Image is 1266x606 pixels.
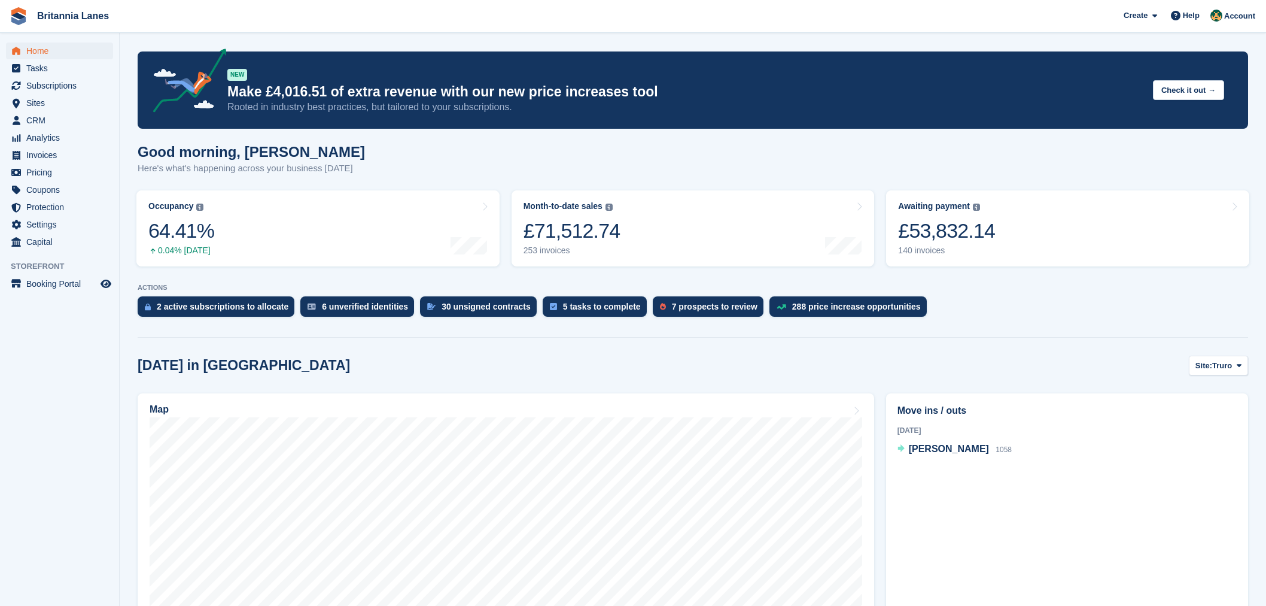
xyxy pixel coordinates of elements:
a: 30 unsigned contracts [420,296,543,323]
a: Preview store [99,277,113,291]
h1: Good morning, [PERSON_NAME] [138,144,365,160]
a: Britannia Lanes [32,6,114,26]
img: icon-info-grey-7440780725fd019a000dd9b08b2336e03edf1995a4989e88bcd33f0948082b44.svg [196,204,203,211]
button: Site: Truro [1189,356,1248,375]
a: 288 price increase opportunities [769,296,933,323]
img: price_increase_opportunities-93ffe204e8149a01c8c9dc8f82e8f89637d9d84a8eef4429ea346261dce0b2c0.svg [777,304,786,310]
div: NEW [227,69,247,81]
a: menu [6,147,113,163]
p: ACTIONS [138,284,1248,292]
a: menu [6,164,113,181]
a: menu [6,43,113,59]
div: 253 invoices [524,246,620,256]
div: £53,832.14 [898,219,995,243]
a: menu [6,129,113,146]
img: active_subscription_to_allocate_icon-d502201f5373d7db506a760aba3b589e785aa758c864c3986d89f69b8ff3... [145,303,151,311]
img: task-75834270c22a3079a89374b754ae025e5fb1db73e45f91037f5363f120a921f8.svg [550,303,557,310]
span: Storefront [11,260,119,272]
span: [PERSON_NAME] [909,444,989,454]
img: stora-icon-8386f47178a22dfd0bd8f6a31ec36ba5ce8667c1dd55bd0f319d3a0aa187defe.svg [10,7,28,25]
span: Capital [26,234,98,250]
div: 2 active subscriptions to allocate [157,302,288,311]
span: Sites [26,95,98,111]
div: 64.41% [148,219,214,243]
h2: [DATE] in [GEOGRAPHIC_DATA] [138,357,350,374]
span: Truro [1212,360,1232,372]
a: 7 prospects to review [653,296,769,323]
span: Home [26,43,98,59]
a: menu [6,216,113,233]
span: Analytics [26,129,98,146]
h2: Map [150,404,169,415]
a: menu [6,95,113,111]
div: Occupancy [148,201,193,211]
img: icon-info-grey-7440780725fd019a000dd9b08b2336e03edf1995a4989e88bcd33f0948082b44.svg [973,204,980,211]
p: Rooted in industry best practices, but tailored to your subscriptions. [227,101,1143,114]
a: 2 active subscriptions to allocate [138,296,300,323]
div: 6 unverified identities [322,302,408,311]
img: prospect-51fa495bee0391a8d652442698ab0144808aea92771e9ea1ae160a38d050c398.svg [660,303,666,310]
span: Create [1124,10,1148,22]
span: 1058 [996,446,1012,454]
span: CRM [26,112,98,129]
a: Awaiting payment £53,832.14 140 invoices [886,190,1249,266]
img: price-adjustments-announcement-icon-8257ccfd72463d97f412b2fc003d46551f7dbcb40ab6d574587a9cd5c0d94... [143,49,227,117]
a: menu [6,77,113,94]
span: Account [1224,10,1255,22]
span: Site: [1195,360,1212,372]
h2: Move ins / outs [897,404,1237,418]
a: [PERSON_NAME] 1058 [897,442,1012,457]
a: menu [6,199,113,216]
a: menu [6,275,113,292]
a: 5 tasks to complete [543,296,653,323]
p: Here's what's happening across your business [DATE] [138,162,365,175]
span: Help [1183,10,1200,22]
div: Awaiting payment [898,201,970,211]
span: Tasks [26,60,98,77]
a: menu [6,234,113,250]
a: menu [6,112,113,129]
span: Settings [26,216,98,233]
div: Month-to-date sales [524,201,602,211]
img: verify_identity-adf6edd0f0f0b5bbfe63781bf79b02c33cf7c696d77639b501bdc392416b5a36.svg [308,303,316,310]
div: 140 invoices [898,246,995,256]
span: Protection [26,199,98,216]
span: Booking Portal [26,275,98,292]
a: menu [6,60,113,77]
div: 0.04% [DATE] [148,246,214,256]
span: Subscriptions [26,77,98,94]
div: 7 prospects to review [672,302,757,311]
span: Pricing [26,164,98,181]
span: Coupons [26,181,98,198]
div: 288 price increase opportunities [792,302,921,311]
a: 6 unverified identities [300,296,420,323]
div: [DATE] [897,425,1237,436]
button: Check it out → [1153,80,1224,100]
p: Make £4,016.51 of extra revenue with our new price increases tool [227,83,1143,101]
img: contract_signature_icon-13c848040528278c33f63329250d36e43548de30e8caae1d1a13099fd9432cc5.svg [427,303,436,310]
img: Nathan Kellow [1210,10,1222,22]
div: 5 tasks to complete [563,302,641,311]
a: Occupancy 64.41% 0.04% [DATE] [136,190,500,266]
img: icon-info-grey-7440780725fd019a000dd9b08b2336e03edf1995a4989e88bcd33f0948082b44.svg [605,204,613,211]
div: 30 unsigned contracts [442,302,531,311]
div: £71,512.74 [524,219,620,243]
a: menu [6,181,113,198]
a: Month-to-date sales £71,512.74 253 invoices [512,190,875,266]
span: Invoices [26,147,98,163]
